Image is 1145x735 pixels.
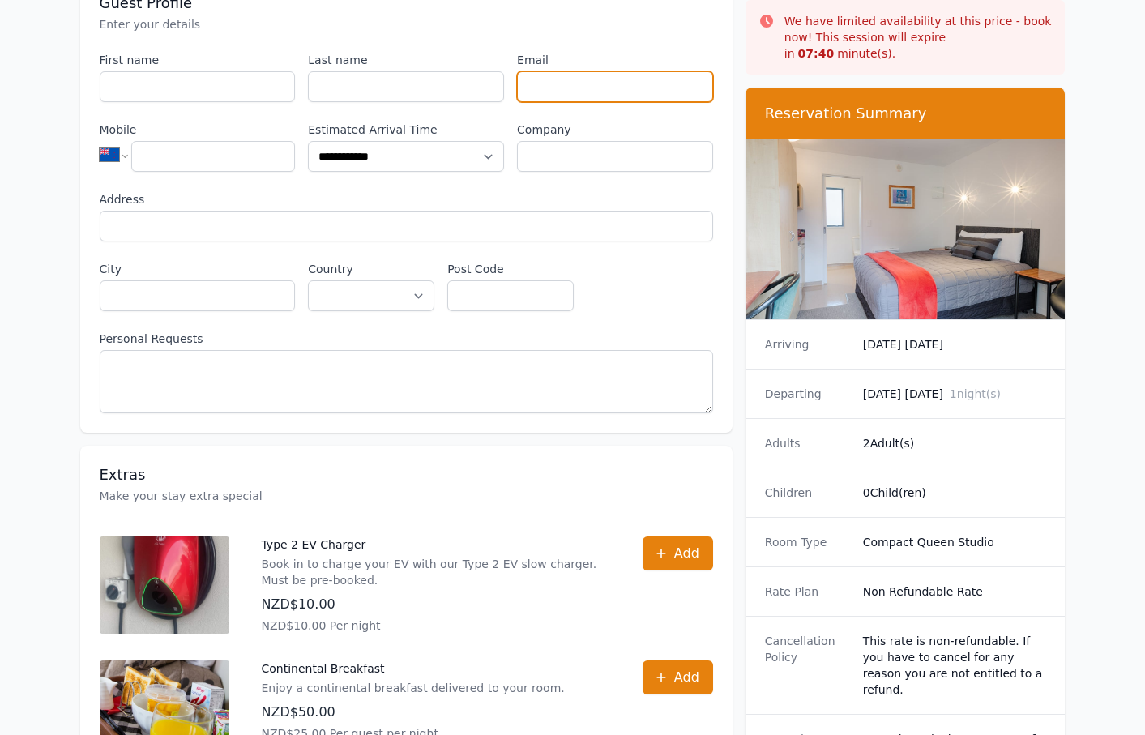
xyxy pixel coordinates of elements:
[100,122,296,138] label: Mobile
[308,122,504,138] label: Estimated Arrival Time
[517,122,713,138] label: Company
[100,191,713,207] label: Address
[765,583,850,600] dt: Rate Plan
[517,52,713,68] label: Email
[765,534,850,550] dt: Room Type
[950,387,1001,400] span: 1 night(s)
[863,583,1046,600] dd: Non Refundable Rate
[262,703,565,722] p: NZD$50.00
[798,47,835,60] strong: 07 : 40
[765,435,850,451] dt: Adults
[100,16,713,32] p: Enter your details
[765,386,850,402] dt: Departing
[262,660,565,677] p: Continental Breakfast
[863,633,1046,698] div: This rate is non-refundable. If you have to cancel for any reason you are not entitled to a refund.
[262,617,610,634] p: NZD$10.00 Per night
[100,536,229,634] img: Type 2 EV Charger
[765,336,850,353] dt: Arriving
[765,485,850,501] dt: Children
[863,336,1046,353] dd: [DATE] [DATE]
[674,544,699,563] span: Add
[308,261,434,277] label: Country
[100,261,296,277] label: City
[863,386,1046,402] dd: [DATE] [DATE]
[262,680,565,696] p: Enjoy a continental breakfast delivered to your room.
[784,13,1053,62] p: We have limited availability at this price - book now! This session will expire in minute(s).
[308,52,504,68] label: Last name
[100,331,713,347] label: Personal Requests
[262,536,610,553] p: Type 2 EV Charger
[863,485,1046,501] dd: 0 Child(ren)
[765,104,1046,123] h3: Reservation Summary
[262,556,610,588] p: Book in to charge your EV with our Type 2 EV slow charger. Must be pre-booked.
[447,261,574,277] label: Post Code
[100,52,296,68] label: First name
[863,435,1046,451] dd: 2 Adult(s)
[100,465,713,485] h3: Extras
[863,534,1046,550] dd: Compact Queen Studio
[643,536,713,570] button: Add
[765,633,850,698] dt: Cancellation Policy
[674,668,699,687] span: Add
[746,139,1066,319] img: Compact Queen Studio
[262,595,610,614] p: NZD$10.00
[100,488,713,504] p: Make your stay extra special
[643,660,713,694] button: Add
